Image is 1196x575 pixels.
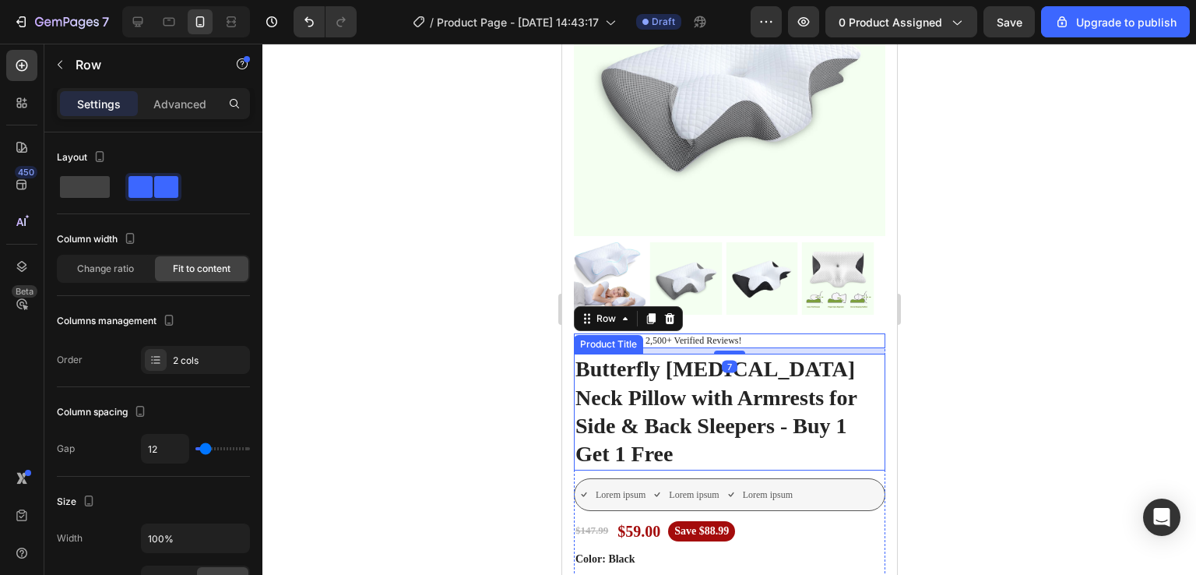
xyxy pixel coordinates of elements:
[57,311,178,332] div: Columns management
[76,55,208,74] p: Row
[57,147,109,168] div: Layout
[102,12,109,31] p: 7
[562,44,897,575] iframe: Design area
[77,96,121,112] p: Settings
[142,435,188,463] input: Auto
[294,6,357,37] div: Undo/Redo
[6,6,116,37] button: 7
[1143,499,1180,536] div: Open Intercom Messenger
[15,166,37,178] div: 450
[57,229,139,250] div: Column width
[997,16,1022,29] span: Save
[57,531,83,545] div: Width
[57,492,98,513] div: Size
[1054,14,1177,30] div: Upgrade to publish
[430,14,434,30] span: /
[173,262,230,276] span: Fit to content
[1041,6,1190,37] button: Upgrade to publish
[57,402,149,423] div: Column spacing
[437,14,599,30] span: Product Page - [DATE] 14:43:17
[825,6,977,37] button: 0 product assigned
[173,354,246,368] div: 2 cols
[142,524,249,552] input: Auto
[57,353,83,367] div: Order
[839,14,942,30] span: 0 product assigned
[983,6,1035,37] button: Save
[77,262,134,276] span: Change ratio
[153,96,206,112] p: Advanced
[12,285,37,298] div: Beta
[652,15,675,29] span: Draft
[57,442,75,456] div: Gap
